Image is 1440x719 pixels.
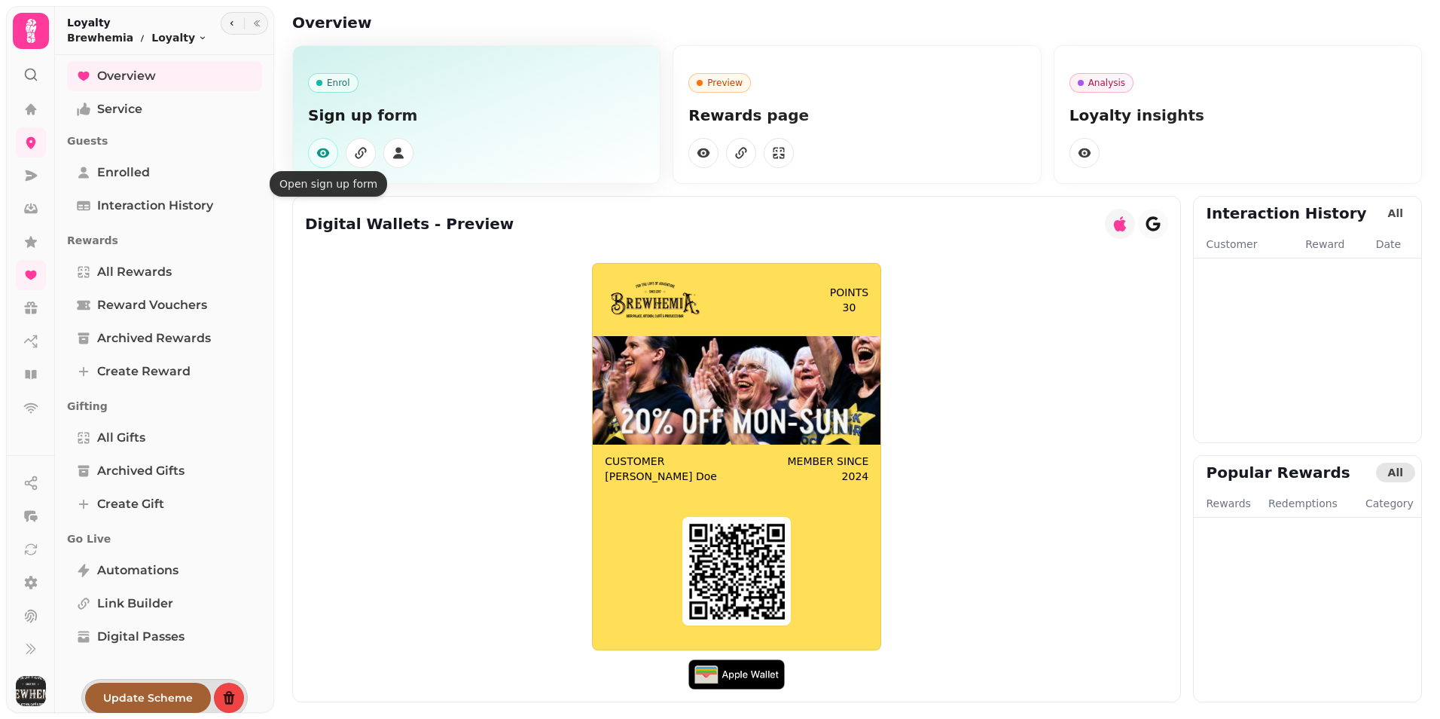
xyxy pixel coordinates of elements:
a: All Gifts [67,423,262,453]
a: Archived Gifts [67,456,262,486]
span: Create reward [97,363,191,381]
span: All [1388,208,1403,219]
img: apple wallet [688,659,785,690]
a: Automations [67,555,262,586]
th: Redemptions [1268,495,1358,518]
span: Automations [97,561,178,580]
h2: Overview [292,12,581,33]
p: 2024 [842,469,869,484]
p: 30 [843,300,856,315]
p: [PERSON_NAME] Doe [605,469,717,484]
span: Link Builder [97,595,173,613]
span: Create Gift [97,495,164,513]
p: Enrol [327,77,350,89]
span: All [1388,467,1403,478]
span: All Gifts [97,429,145,447]
span: Reward Vouchers [97,296,207,314]
h2: Popular Rewards [1206,462,1350,483]
a: Digital Passes [67,622,262,652]
p: points [830,285,869,300]
p: Guests [67,127,262,155]
nav: Tabs [55,55,274,679]
th: Category [1358,495,1421,518]
a: Service [67,94,262,124]
button: All [1376,203,1415,223]
span: Overview [97,67,156,85]
span: Update Scheme [103,693,193,703]
p: Customer [605,454,717,469]
th: Reward [1304,236,1374,259]
button: All [1376,463,1415,482]
button: Loyalty [151,30,207,45]
span: All Rewards [97,263,172,281]
p: Sign up form [308,105,645,126]
a: Reward Vouchers [67,290,262,320]
button: User avatar [13,676,49,706]
a: Enrolled [67,158,262,188]
p: Go Live [67,525,262,552]
h2: Digital Wallets - Preview [305,213,514,234]
img: header [611,282,699,318]
p: Member since [787,454,868,469]
a: Link Builder [67,589,262,619]
a: Create Gift [67,489,262,519]
h2: Loyalty [67,15,207,30]
a: Overview [67,61,262,91]
span: Service [97,100,142,118]
span: Archived Gifts [97,462,185,480]
th: Customer [1194,236,1304,259]
p: Brewhemia [67,30,133,45]
p: Preview [707,77,743,89]
th: Rewards [1194,495,1268,518]
nav: breadcrumb [67,30,207,45]
div: Open sign up form [270,171,387,197]
a: Create reward [67,356,262,387]
p: Loyalty insights [1069,105,1406,126]
span: Archived Rewards [97,329,211,347]
th: Date [1375,236,1421,259]
p: Analysis [1088,77,1125,89]
img: User avatar [16,676,46,706]
a: Archived Rewards [67,323,262,353]
span: Enrolled [97,164,150,182]
a: All Rewards [67,257,262,287]
p: Gifting [67,393,262,420]
h2: Interaction History [1206,203,1366,224]
a: Interaction History [67,191,262,221]
button: Update Scheme [85,683,211,713]
span: Digital Passes [97,628,185,646]
p: Rewards page [688,105,1025,126]
img: qr-code.png [688,523,785,620]
p: Rewards [67,227,262,254]
span: Interaction History [97,197,213,215]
